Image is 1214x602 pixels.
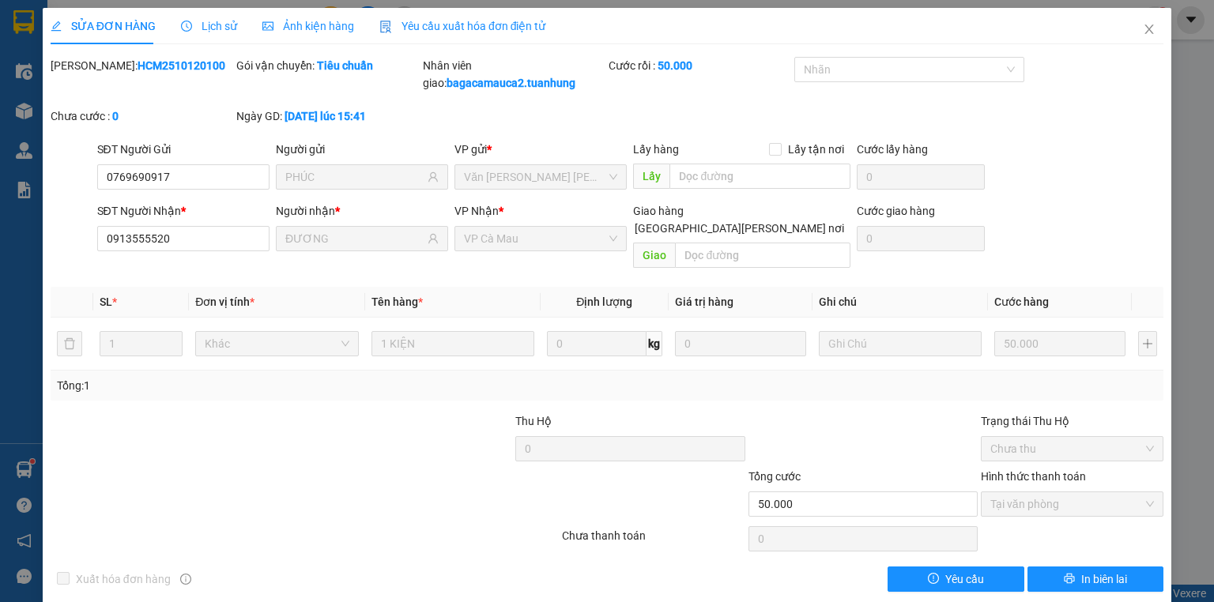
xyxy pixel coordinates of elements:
span: [GEOGRAPHIC_DATA][PERSON_NAME] nơi [628,220,850,237]
span: Giao hàng [633,205,684,217]
span: Văn phòng Hồ Chí Minh [464,165,617,189]
span: exclamation-circle [928,573,939,585]
div: SĐT Người Nhận [97,202,270,220]
span: kg [647,331,662,356]
button: delete [57,331,82,356]
input: Cước lấy hàng [857,164,985,190]
span: SL [100,295,112,308]
span: Tổng cước [748,470,801,483]
span: Chưa thu [990,437,1154,461]
span: clock-circle [181,21,192,32]
span: Giao [633,243,675,268]
div: Người nhận [276,202,448,220]
span: Tên hàng [371,295,423,308]
span: Lấy hàng [633,143,679,156]
b: HCM2510120100 [138,59,225,72]
b: 0 [112,110,119,122]
span: Khác [205,332,349,356]
span: Cước hàng [994,295,1049,308]
input: Ghi Chú [819,331,982,356]
span: Lấy [633,164,669,189]
div: [PERSON_NAME]: [51,57,233,74]
button: plus [1138,331,1157,356]
label: Cước lấy hàng [857,143,928,156]
span: edit [51,21,62,32]
span: Xuất hóa đơn hàng [70,570,177,588]
span: VP Cà Mau [464,227,617,250]
div: Ngày GD: [236,107,419,125]
span: picture [262,21,273,32]
input: Cước giao hàng [857,226,985,251]
button: printerIn biên lai [1027,566,1164,592]
div: Cước rồi : [609,57,791,74]
span: Yêu cầu xuất hóa đơn điện tử [379,20,546,32]
button: Close [1127,8,1171,52]
span: Lịch sử [181,20,237,32]
span: Đơn vị tính [195,295,254,308]
div: Nhân viên giao: [423,57,605,92]
span: Định lượng [576,295,632,308]
label: Hình thức thanh toán [981,470,1086,483]
img: icon [379,21,392,33]
th: Ghi chú [812,287,988,318]
span: user [428,233,439,244]
span: user [428,171,439,182]
div: Người gửi [276,141,448,158]
span: Tại văn phòng [990,492,1154,516]
span: Ảnh kiện hàng [262,20,354,32]
span: info-circle [180,574,191,585]
span: VP Nhận [454,205,499,217]
div: Chưa thanh toán [560,527,746,555]
b: Tiêu chuẩn [317,59,373,72]
span: In biên lai [1081,570,1127,588]
input: 0 [675,331,806,356]
div: Gói vận chuyển: [236,57,419,74]
input: VD: Bàn, Ghế [371,331,534,356]
b: bagacamauca2.tuanhung [447,77,575,89]
div: VP gửi [454,141,627,158]
div: Trạng thái Thu Hộ [981,412,1163,430]
input: 0 [994,331,1125,356]
span: SỬA ĐƠN HÀNG [51,20,156,32]
span: Lấy tận nơi [782,141,850,158]
input: Dọc đường [675,243,850,268]
label: Cước giao hàng [857,205,935,217]
input: Tên người gửi [285,168,424,186]
span: printer [1064,573,1075,585]
span: Thu Hộ [515,415,552,427]
span: Giá trị hàng [675,295,733,308]
input: Dọc đường [669,164,850,189]
button: exclamation-circleYêu cầu [888,566,1024,592]
span: close [1143,23,1156,36]
div: SĐT Người Gửi [97,141,270,158]
input: Tên người nhận [285,230,424,247]
div: Tổng: 1 [57,377,469,394]
b: [DATE] lúc 15:41 [285,110,366,122]
b: 50.000 [658,59,692,72]
span: Yêu cầu [945,570,984,588]
div: Chưa cước : [51,107,233,125]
